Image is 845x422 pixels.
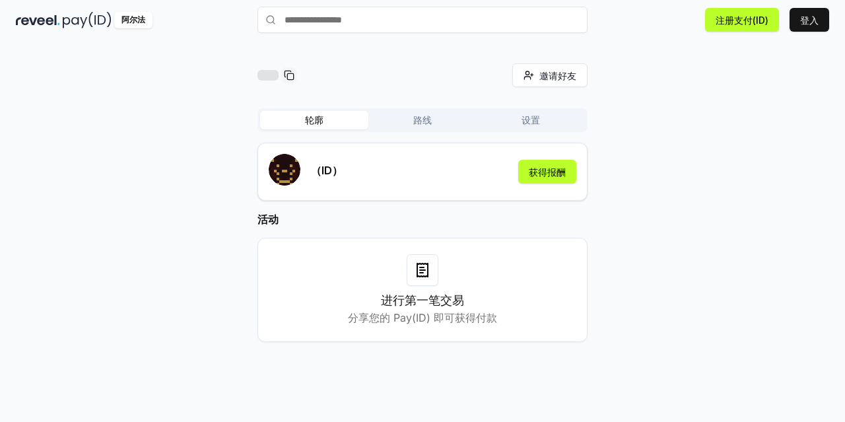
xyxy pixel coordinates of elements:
[716,15,768,26] font: 注册支付(ID)
[522,114,540,125] font: 设置
[305,114,323,125] font: 轮廓
[121,15,145,24] font: 阿尔法
[529,166,566,178] font: 获得报酬
[257,213,279,226] font: 活动
[539,70,576,81] font: 邀请好友
[512,63,588,87] button: 邀请好友
[518,160,576,184] button: 获得报酬
[381,293,464,307] font: 进行第一笔交易
[16,12,60,28] img: 揭示黑暗
[705,8,779,32] button: 注册支付(ID)
[790,8,829,32] button: 登入
[348,311,497,324] font: 分享您的 Pay(ID) 即可获得付款
[63,12,112,28] img: 付款编号
[800,15,819,26] font: 登入
[311,164,343,177] font: （ID）
[413,114,432,125] font: 路线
